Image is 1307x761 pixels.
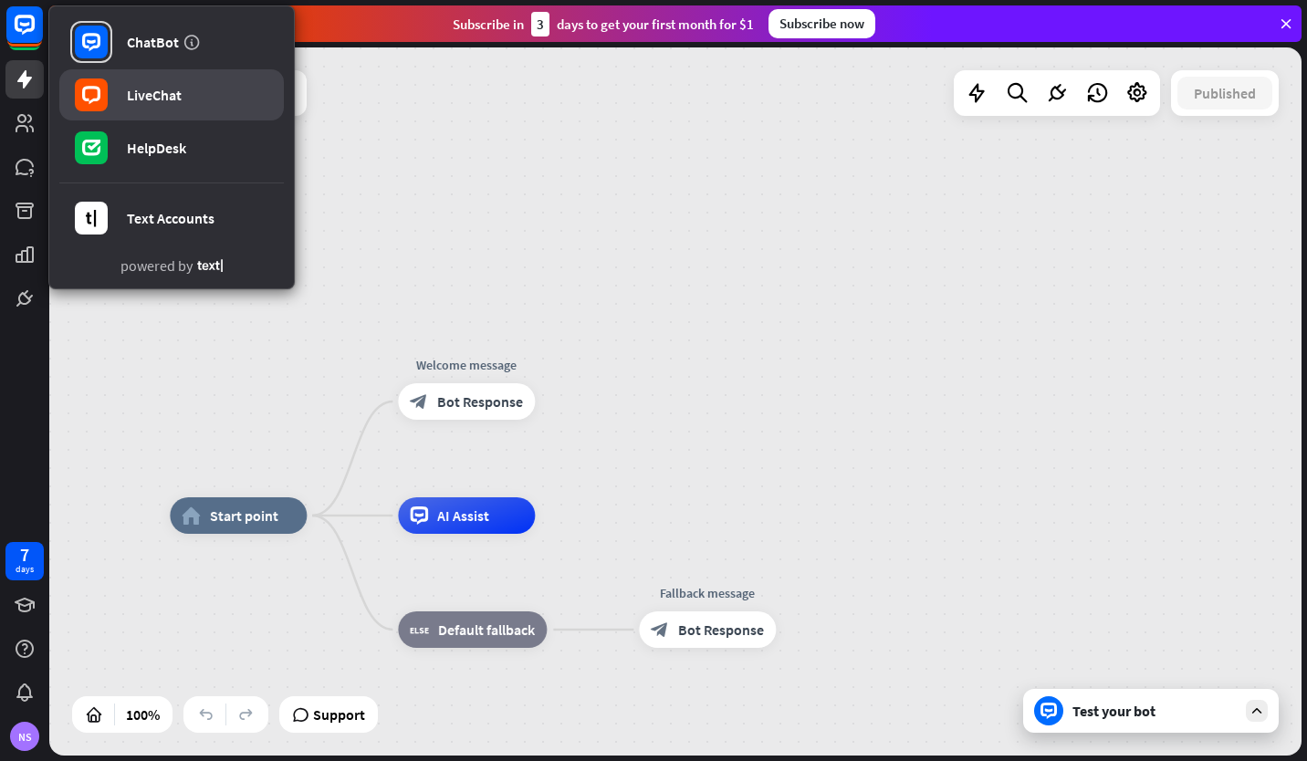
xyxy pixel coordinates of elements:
div: 7 [20,547,29,563]
div: Fallback message [625,584,789,602]
span: Support [313,700,365,729]
div: days [16,563,34,576]
div: NS [10,722,39,751]
div: 100% [120,700,165,729]
i: block_bot_response [651,620,669,639]
span: Bot Response [678,620,764,639]
i: block_fallback [410,620,429,639]
span: Default fallback [438,620,535,639]
i: block_bot_response [410,392,428,411]
i: home_2 [182,506,201,525]
div: Welcome message [384,356,549,374]
button: Published [1177,77,1272,109]
div: Subscribe in days to get your first month for $1 [453,12,754,36]
div: 3 [531,12,549,36]
span: Start point [210,506,278,525]
span: AI Assist [437,506,489,525]
span: Bot Response [437,392,523,411]
a: 7 days [5,542,44,580]
div: Subscribe now [769,9,875,38]
button: Open LiveChat chat widget [15,7,69,62]
div: Test your bot [1072,702,1237,720]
